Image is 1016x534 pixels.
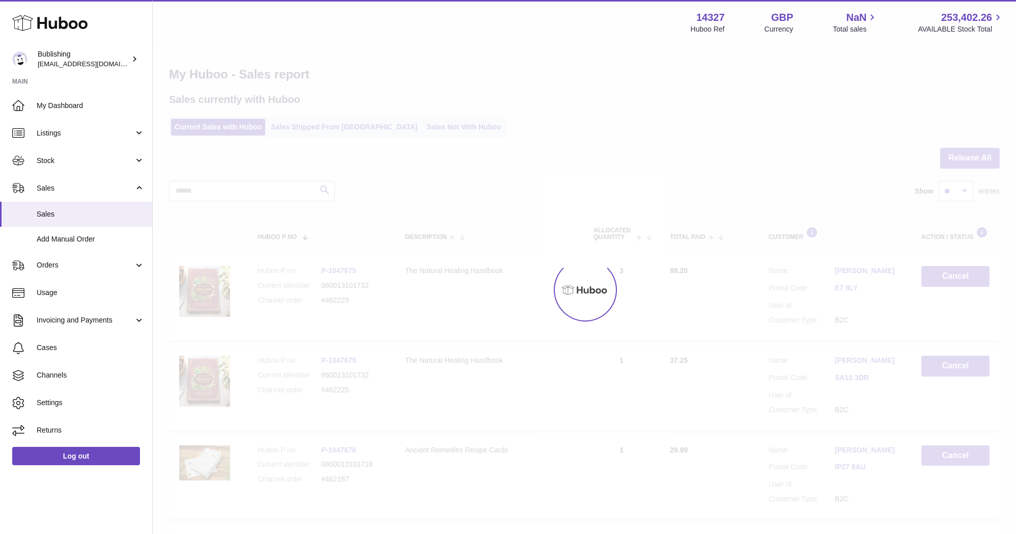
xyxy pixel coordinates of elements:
[12,51,27,67] img: maricar@bublishing.com
[37,101,145,111] span: My Dashboard
[37,260,134,270] span: Orders
[37,370,145,380] span: Channels
[918,24,1004,34] span: AVAILABLE Stock Total
[941,11,992,24] span: 253,402.26
[846,11,866,24] span: NaN
[37,315,134,325] span: Invoicing and Payments
[37,288,145,298] span: Usage
[38,49,129,69] div: Bublishing
[12,447,140,465] a: Log out
[37,128,134,138] span: Listings
[37,234,145,244] span: Add Manual Order
[918,11,1004,34] a: 253,402.26 AVAILABLE Stock Total
[833,11,878,34] a: NaN Total sales
[691,24,725,34] div: Huboo Ref
[37,209,145,219] span: Sales
[833,24,878,34] span: Total sales
[696,11,725,24] strong: 14327
[38,60,150,68] span: [EMAIL_ADDRESS][DOMAIN_NAME]
[37,398,145,408] span: Settings
[37,156,134,166] span: Stock
[37,183,134,193] span: Sales
[765,24,794,34] div: Currency
[771,11,793,24] strong: GBP
[37,425,145,435] span: Returns
[37,343,145,353] span: Cases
